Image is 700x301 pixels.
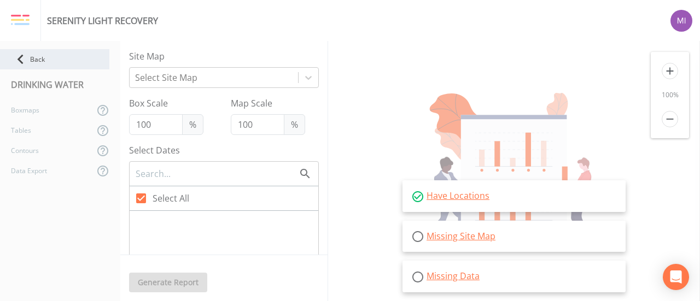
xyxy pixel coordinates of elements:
[135,167,299,181] input: Search...
[427,190,489,202] a: Have Locations
[662,63,678,79] i: add
[284,114,305,135] span: %
[129,144,319,157] label: Select Dates
[129,97,203,110] label: Box Scale
[651,90,689,100] div: 100 %
[670,10,692,32] img: a1ea4ff7c53760f38bef77ef7c6649bf
[427,270,480,282] a: Missing Data
[415,93,613,249] img: undraw_report_building_chart-e1PV7-8T.svg
[153,192,189,205] span: Select All
[663,264,689,290] div: Open Intercom Messenger
[231,97,305,110] label: Map Scale
[11,14,30,26] img: logo
[47,14,158,27] div: SERENITY LIGHT RECOVERY
[129,50,319,63] label: Site Map
[427,230,495,242] a: Missing Site Map
[182,114,203,135] span: %
[662,111,678,127] i: remove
